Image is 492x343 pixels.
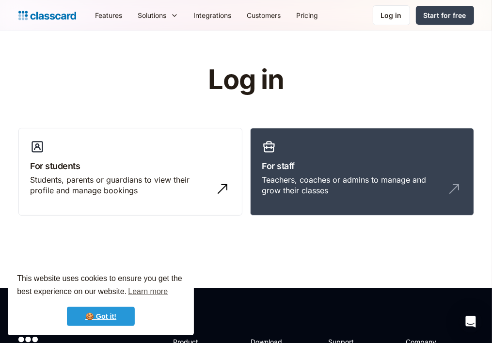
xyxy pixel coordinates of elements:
div: cookieconsent [8,264,194,335]
a: For studentsStudents, parents or guardians to view their profile and manage bookings [18,128,242,216]
div: Solutions [138,10,167,20]
a: dismiss cookie message [67,307,135,326]
h1: Log in [92,65,400,95]
a: Start for free [416,6,474,25]
h3: For students [31,159,230,172]
a: Features [88,4,130,26]
div: Open Intercom Messenger [459,310,482,333]
a: For staffTeachers, coaches or admins to manage and grow their classes [250,128,474,216]
div: Teachers, coaches or admins to manage and grow their classes [262,174,443,196]
a: Pricing [289,4,326,26]
div: Solutions [130,4,186,26]
a: Customers [239,4,289,26]
a: learn more about cookies [127,284,169,299]
div: Start for free [424,10,466,20]
div: Students, parents or guardians to view their profile and manage bookings [31,174,211,196]
span: This website uses cookies to ensure you get the best experience on our website. [17,273,185,299]
a: Log in [373,5,410,25]
h3: For staff [262,159,462,172]
a: home [18,9,76,22]
a: Integrations [186,4,239,26]
div: Log in [381,10,402,20]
